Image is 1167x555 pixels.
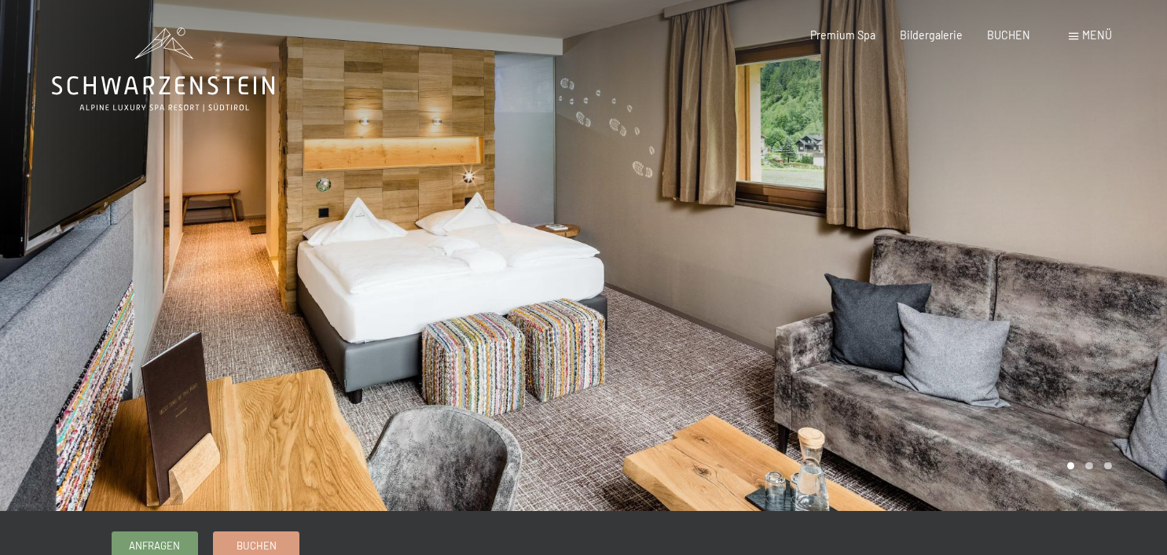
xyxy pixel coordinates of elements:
[1082,28,1112,42] span: Menü
[987,28,1030,42] a: BUCHEN
[810,28,875,42] a: Premium Spa
[900,28,963,42] a: Bildergalerie
[237,538,277,553] span: Buchen
[129,538,180,553] span: Anfragen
